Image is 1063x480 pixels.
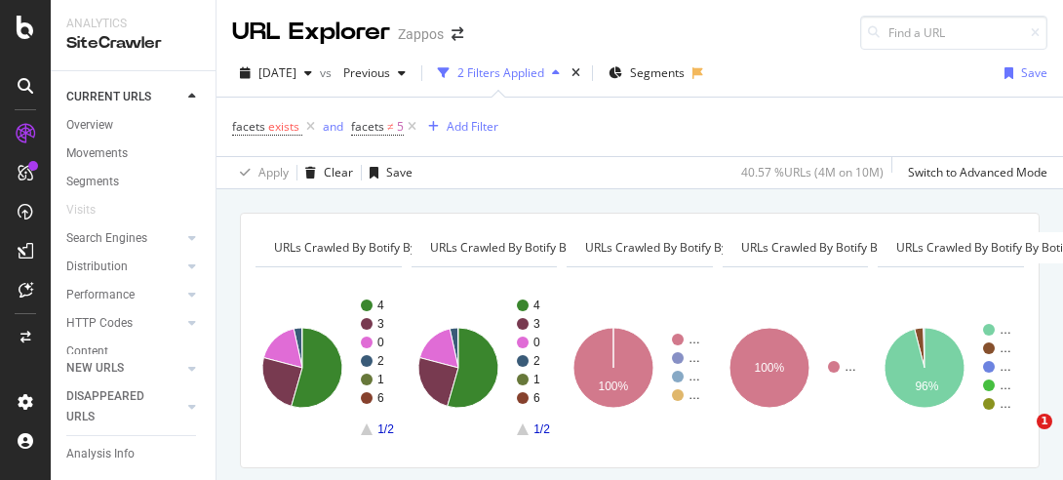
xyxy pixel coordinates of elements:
[377,373,384,386] text: 1
[323,118,343,135] div: and
[430,239,646,256] span: URLs Crawled By Botify By Count Facets
[860,16,1047,50] input: Find a URL
[66,444,135,464] div: Analysis Info
[66,285,182,305] a: Performance
[630,64,685,81] span: Segments
[66,115,202,136] a: Overview
[398,24,444,44] div: Zappos
[258,164,289,180] div: Apply
[297,157,353,188] button: Clear
[567,283,710,453] svg: A chart.
[997,58,1047,89] button: Save
[66,257,182,277] a: Distribution
[274,239,490,256] span: URLs Crawled By Botify By Count Facets
[66,228,182,249] a: Search Engines
[878,283,1021,453] svg: A chart.
[397,113,404,140] span: 5
[66,257,128,277] div: Distribution
[268,118,299,135] span: exists
[452,27,463,41] div: arrow-right-arrow-left
[741,164,884,180] div: 40.57 % URLs ( 4M on 10M )
[377,391,384,405] text: 6
[1000,379,1011,392] text: …
[66,172,119,192] div: Segments
[447,118,498,135] div: Add Filter
[66,386,182,427] a: DISAPPEARED URLS
[66,313,182,334] a: HTTP Codes
[533,373,540,386] text: 1
[741,239,951,256] span: URLs Crawled By Botify By parameters
[845,360,856,374] text: …
[66,172,202,192] a: Segments
[66,32,200,55] div: SiteCrawler
[335,64,390,81] span: Previous
[900,157,1047,188] button: Switch to Advanced Mode
[689,351,700,365] text: …
[324,164,353,180] div: Clear
[66,200,115,220] a: Visits
[533,422,550,436] text: 1/2
[66,87,182,107] a: CURRENT URLS
[256,283,399,453] svg: A chart.
[377,422,394,436] text: 1/2
[377,299,384,312] text: 4
[1000,323,1011,337] text: …
[533,354,540,368] text: 2
[412,283,555,453] svg: A chart.
[689,370,700,383] text: …
[66,358,124,379] div: NEW URLS
[66,87,151,107] div: CURRENT URLS
[533,391,540,405] text: 6
[66,143,202,164] a: Movements
[1000,341,1011,355] text: …
[66,16,200,32] div: Analytics
[1021,64,1047,81] div: Save
[232,16,390,49] div: URL Explorer
[916,380,939,393] text: 96%
[232,157,289,188] button: Apply
[585,239,799,256] span: URLs Crawled By Botify By content_test
[386,164,413,180] div: Save
[1000,360,1011,374] text: …
[66,444,202,464] a: Analysis Info
[1037,414,1052,429] span: 1
[66,341,202,362] a: Content
[362,157,413,188] button: Save
[430,58,568,89] button: 2 Filters Applied
[270,232,519,263] h4: URLs Crawled By Botify By Count Facets
[377,336,384,349] text: 0
[997,414,1043,460] iframe: Intercom live chat
[258,64,296,81] span: 2025 Jul. 7th
[66,358,182,379] a: NEW URLS
[601,58,692,89] button: Segments
[66,313,133,334] div: HTTP Codes
[533,317,540,331] text: 3
[335,58,413,89] button: Previous
[320,64,335,81] span: vs
[689,333,700,346] text: …
[66,285,135,305] div: Performance
[351,118,384,135] span: facets
[66,143,128,164] div: Movements
[420,115,498,139] button: Add Filter
[581,232,828,263] h4: URLs Crawled By Botify By content_test
[737,232,980,263] h4: URLs Crawled By Botify By parameters
[232,58,320,89] button: [DATE]
[232,118,265,135] span: facets
[323,117,343,136] button: and
[723,283,866,453] svg: A chart.
[66,341,108,362] div: Content
[66,115,113,136] div: Overview
[387,118,394,135] span: ≠
[1000,397,1011,411] text: …
[689,388,700,402] text: …
[599,380,629,393] text: 100%
[533,336,540,349] text: 0
[66,228,147,249] div: Search Engines
[457,64,544,81] div: 2 Filters Applied
[377,317,384,331] text: 3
